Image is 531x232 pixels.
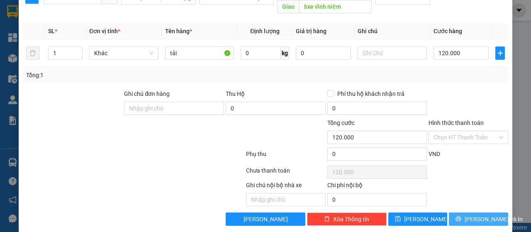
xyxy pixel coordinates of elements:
button: delete [26,46,39,60]
div: Ghi chú nội bộ nhà xe [246,181,326,193]
span: Giá trị hàng [296,28,326,34]
span: save [395,216,401,222]
th: Ghi chú [354,23,430,39]
button: deleteXóa Thông tin [307,212,387,226]
input: Ghi chú đơn hàng [124,102,224,115]
input: VD: Bàn, Ghế [165,46,234,60]
span: kg [281,46,289,60]
span: [PERSON_NAME] và In [465,215,523,224]
span: delete [324,216,330,222]
span: Đơn vị tính [89,28,120,34]
span: Thu Hộ [226,90,245,97]
input: Nhập ghi chú [246,193,326,206]
span: printer [455,216,461,222]
span: Xóa Thông tin [333,215,369,224]
label: Ghi chú đơn hàng [124,90,170,97]
span: Phí thu hộ khách nhận trả [334,89,408,98]
span: [PERSON_NAME] [244,215,288,224]
span: Tên hàng [165,28,192,34]
span: Cước hàng [434,28,462,34]
span: Tổng cước [327,120,355,126]
input: Ghi Chú [358,46,427,60]
button: save[PERSON_NAME] [388,212,448,226]
div: Phụ thu [245,149,326,164]
button: plus [495,46,505,60]
span: Khác [94,47,153,59]
span: [PERSON_NAME] [404,215,448,224]
input: 0 [296,46,351,60]
div: Chi phí nội bộ [327,181,427,193]
button: [PERSON_NAME] [226,212,305,226]
span: plus [496,50,504,56]
span: SL [48,28,55,34]
div: Tổng: 1 [26,71,206,80]
button: printer[PERSON_NAME] và In [449,212,508,226]
div: Chưa thanh toán [245,166,326,181]
label: Hình thức thanh toán [429,120,484,126]
span: Định lượng [250,28,280,34]
span: VND [429,151,440,157]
